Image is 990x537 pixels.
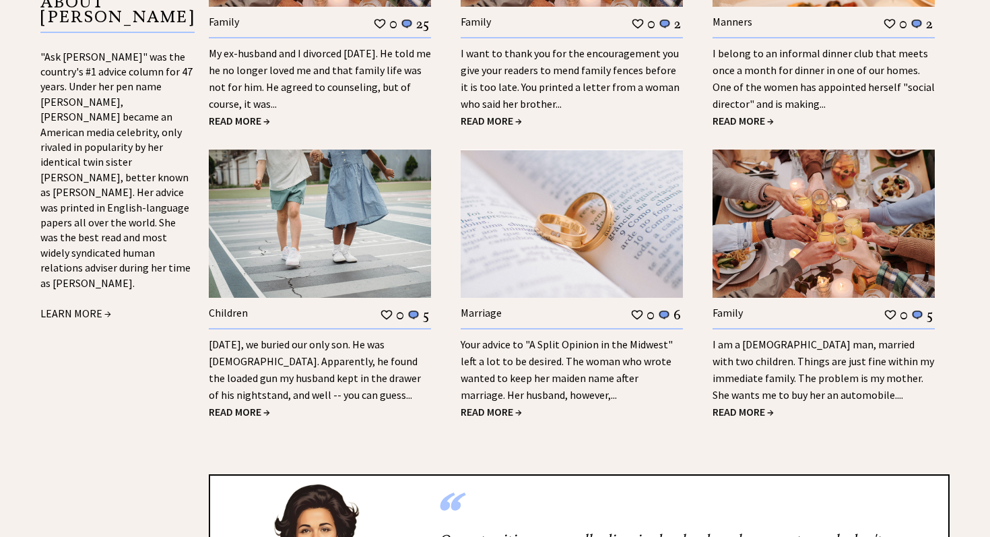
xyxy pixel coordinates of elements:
[461,114,522,127] a: READ MORE →
[883,18,896,30] img: heart_outline%201.png
[658,18,671,30] img: message_round%201.png
[713,405,774,418] a: READ MORE →
[380,309,393,321] img: heart_outline%201.png
[461,306,502,319] a: Marriage
[631,18,645,30] img: heart_outline%201.png
[713,306,743,319] a: Family
[400,18,414,30] img: message_round%201.png
[461,150,683,298] img: marriage.jpg
[910,18,923,30] img: message_round%201.png
[461,46,680,110] a: I want to thank you for the encouragement you give your readers to mend family fences before it i...
[899,306,909,323] td: 0
[657,309,671,321] img: message_round%201.png
[713,150,935,298] img: family.jpg
[416,15,430,32] td: 25
[422,306,430,323] td: 5
[673,15,682,32] td: 2
[40,49,195,323] div: "Ask [PERSON_NAME]" was the country's #1 advice column for 47 years. Under her pen name [PERSON_N...
[461,338,673,402] a: Your advice to "A Split Opinion in the Midwest" left a lot to be desired. The woman who wrote wan...
[713,114,774,127] a: READ MORE →
[461,15,491,28] a: Family
[209,15,239,28] a: Family
[209,306,248,319] a: Children
[389,15,398,32] td: 0
[713,46,935,110] a: I belong to an informal dinner club that meets once a month for dinner in one of our homes. One o...
[373,18,387,30] img: heart_outline%201.png
[911,309,924,321] img: message_round%201.png
[209,150,431,298] img: children.jpg
[209,338,421,402] a: [DATE], we buried our only son. He was [DEMOGRAPHIC_DATA]. Apparently, he found the loaded gun my...
[673,306,682,323] td: 6
[461,405,522,418] a: READ MORE →
[647,15,656,32] td: 0
[630,309,644,321] img: heart_outline%201.png
[898,15,908,32] td: 0
[40,307,111,320] a: LEARN MORE →
[432,509,928,523] div: “
[209,46,431,110] a: My ex-husband and I divorced [DATE]. He told me he no longer loved me and that family life was no...
[407,309,420,321] img: message_round%201.png
[395,306,405,323] td: 0
[646,306,655,323] td: 0
[209,114,270,127] a: READ MORE →
[209,405,270,418] a: READ MORE →
[884,309,897,321] img: heart_outline%201.png
[926,306,933,323] td: 5
[925,15,933,32] td: 2
[713,15,752,28] a: Manners
[713,338,934,402] a: I am a [DEMOGRAPHIC_DATA] man, married with two children. Things are just fine within my immediat...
